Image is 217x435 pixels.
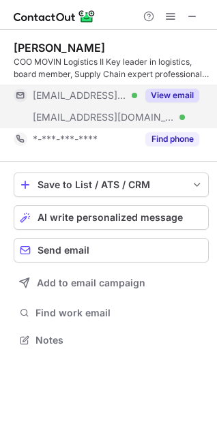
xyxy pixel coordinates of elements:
[33,111,175,123] span: [EMAIL_ADDRESS][DOMAIN_NAME]
[14,271,209,295] button: Add to email campaign
[14,172,209,197] button: save-profile-one-click
[35,307,203,319] span: Find work email
[14,238,209,262] button: Send email
[145,132,199,146] button: Reveal Button
[14,41,105,55] div: [PERSON_NAME]
[14,303,209,322] button: Find work email
[38,179,185,190] div: Save to List / ATS / CRM
[38,212,183,223] span: AI write personalized message
[145,89,199,102] button: Reveal Button
[38,245,89,256] span: Send email
[37,277,145,288] span: Add to email campaign
[14,331,209,350] button: Notes
[14,205,209,230] button: AI write personalized message
[33,89,127,102] span: [EMAIL_ADDRESS][DOMAIN_NAME]
[14,8,96,25] img: ContactOut v5.3.10
[14,56,209,80] div: COO MOVIN Logistics II Key leader in logistics, board member, Supply Chain expert professional, L...
[35,334,203,346] span: Notes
